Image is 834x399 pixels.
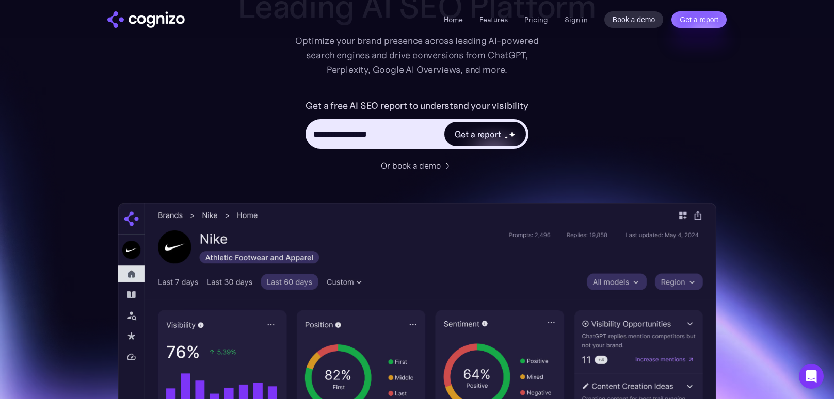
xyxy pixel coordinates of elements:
[290,34,544,77] div: Optimize your brand presence across leading AI-powered search engines and drive conversions from ...
[504,136,508,139] img: star
[381,159,441,172] div: Or book a demo
[443,121,527,147] a: Get a reportstarstarstar
[509,131,516,138] img: star
[565,13,588,26] a: Sign in
[306,97,528,154] form: Hero URL Input Form
[107,11,185,28] img: cognizo logo
[671,11,727,28] a: Get a report
[444,15,463,24] a: Home
[107,11,185,28] a: home
[306,97,528,114] label: Get a free AI SEO report to understand your visibility
[799,364,824,389] div: Open Intercom Messenger
[604,11,664,28] a: Book a demo
[479,15,508,24] a: Features
[524,15,548,24] a: Pricing
[504,129,506,131] img: star
[455,128,501,140] div: Get a report
[381,159,453,172] a: Or book a demo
